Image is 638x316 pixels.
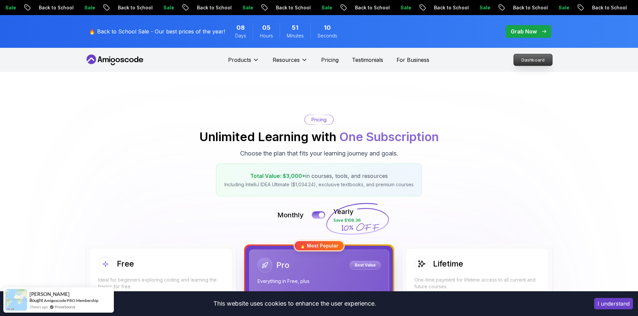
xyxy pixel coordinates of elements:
p: Pricing [311,116,327,123]
p: Back to School [268,4,313,11]
a: Amigoscode PRO Membership [44,298,98,303]
span: One Subscription [339,129,439,144]
span: 51 Minutes [292,23,298,32]
span: 10 Seconds [324,23,331,32]
h2: Pro [276,260,289,271]
div: This website uses cookies to enhance the user experience. [5,296,584,311]
p: Ideal for beginners exploring coding and learning the basics for free. [98,277,224,290]
p: Sale [155,4,177,11]
p: Back to School [505,4,551,11]
button: Resources [273,56,308,69]
span: Bought [29,298,43,303]
p: Back to School [426,4,472,11]
p: Sale [76,4,98,11]
p: Products [228,56,251,64]
p: Back to School [110,4,155,11]
p: Choose the plan that fits your learning journey and goals. [240,149,398,158]
a: Testimonials [352,56,383,64]
p: Sale [551,4,572,11]
h2: Unlimited Learning with [199,130,439,143]
p: Grab Now [511,27,537,35]
span: Days [235,32,246,39]
a: ProveSource [55,304,75,310]
a: Dashboard [513,54,553,66]
p: in courses, tools, and resources [224,172,414,180]
p: Back to School [347,4,393,11]
p: Sale [393,4,414,11]
p: Sale [234,4,256,11]
p: Best Value [351,262,380,269]
h2: Free [117,258,134,269]
span: 3 hours ago [29,304,48,310]
p: One-time payment for lifetime access to all current and future courses. [414,277,540,290]
a: Pricing [321,56,339,64]
p: Back to School [189,4,234,11]
p: Sale [472,4,493,11]
a: For Business [397,56,429,64]
span: Seconds [317,32,337,39]
p: Sale [313,4,335,11]
img: provesource social proof notification image [5,289,27,311]
span: Minutes [287,32,304,39]
p: Including IntelliJ IDEA Ultimate ($1,034.24), exclusive textbooks, and premium courses [224,181,414,188]
p: Dashboard [514,54,552,66]
span: Hours [260,32,273,39]
p: Resources [273,56,300,64]
p: Everything in Free, plus [258,278,381,285]
span: [PERSON_NAME] [29,291,70,297]
p: 🔥 Back to School Sale - Our best prices of the year! [89,27,225,35]
button: Products [228,56,259,69]
span: 5 Hours [262,23,271,32]
button: Accept cookies [594,298,633,309]
p: Back to School [584,4,630,11]
span: Total Value: $3,000+ [250,173,305,179]
p: Monthly [277,210,304,220]
p: Back to School [31,4,76,11]
span: 8 Days [236,23,245,32]
h2: Lifetime [433,258,463,269]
